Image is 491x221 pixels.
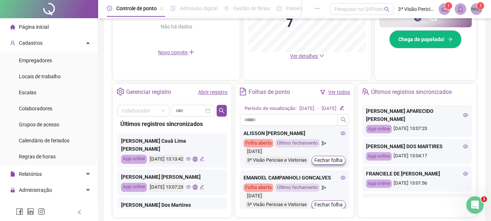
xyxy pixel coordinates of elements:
span: down [319,53,324,58]
span: eye [341,131,346,136]
span: Página inicial [19,24,49,30]
div: EMANOEL CAMPANHOLI GONCALVES [244,174,346,182]
span: global [193,157,197,161]
div: Últimos registros sincronizados [371,86,452,98]
span: Regras de horas [19,154,56,159]
span: eye [341,175,346,180]
button: Fechar folha [311,156,346,165]
div: 3ª Visão Pericias e Vistorias [245,201,309,209]
div: EMANOEL CAMPANHOLI GONCALVES [366,197,468,205]
div: [PERSON_NAME] DOS MARTIRES [366,142,468,150]
div: [PERSON_NAME] APARECIDO [PERSON_NAME] [366,107,468,123]
sup: Atualize o seu contato no menu Meus Dados [477,2,484,9]
div: [PERSON_NAME] Cauã Lima [PERSON_NAME] [121,137,223,153]
span: Locais de trabalho [19,74,61,79]
span: Controle de ponto [116,5,157,11]
span: team [362,88,369,95]
span: sun [224,6,229,11]
div: Folhas de ponto [249,86,290,98]
span: left [77,210,82,215]
span: ellipsis [315,6,320,11]
span: instagram [38,208,45,215]
span: Colaboradores [19,106,52,111]
a: Ver todos [328,89,350,95]
iframe: Intercom live chat [466,196,484,214]
div: [PERSON_NAME] [PERSON_NAME] [121,173,223,181]
div: App online [366,179,392,188]
div: Gerenciar registro [126,86,171,98]
a: Abrir registro [198,89,228,95]
span: pushpin [160,7,164,11]
span: file [10,171,15,177]
button: Chega de papelada! [389,30,462,48]
span: edit [200,185,204,189]
div: [DATE] [299,105,314,113]
div: FRANCIELE DE [PERSON_NAME] [366,170,468,178]
div: 3ª Visão Pericias e Vistorias [245,156,309,165]
div: [PERSON_NAME] Dos Martires [121,201,223,209]
span: search [384,7,390,12]
span: Cadastros [19,40,43,46]
span: eye [186,185,191,189]
span: Gestão de férias [233,5,270,11]
button: Fechar folha [311,200,346,209]
div: [DATE] [245,147,264,156]
span: facebook [16,208,23,215]
span: Ver detalhes [290,53,318,59]
span: eye [463,113,468,118]
span: lock [10,188,15,193]
span: Exportações [19,203,47,209]
span: home [10,24,15,29]
div: Período de visualização: [245,105,297,113]
span: Calendário de feriados [19,138,69,143]
span: clock-circle [107,6,112,11]
span: eye [186,157,191,161]
span: edit [339,106,344,110]
span: Escalas [19,90,36,95]
span: linkedin [27,208,34,215]
span: arrow-right [447,37,452,42]
img: 35064 [471,4,482,15]
div: Último fechamento [275,139,320,147]
span: setting [117,88,124,95]
span: Empregadores [19,58,52,63]
div: Folha aberta [244,183,273,192]
span: Fechar folha [314,201,343,209]
span: file-done [170,6,176,11]
div: App online [366,125,392,133]
span: 3ª Visão Pericias e Vistorias [398,5,434,13]
span: search [341,117,346,123]
span: eye [463,144,468,149]
div: [DATE] 13:13:42 [149,155,184,164]
div: - [317,105,319,113]
span: send [322,183,326,192]
span: plus [189,49,194,55]
span: Novo convite [158,50,194,55]
span: global [193,185,197,189]
div: Últimos registros sincronizados [120,119,224,129]
div: Não há dados [143,23,210,31]
div: App online [121,183,147,192]
span: user-add [10,40,15,46]
span: Relatórios [19,171,42,177]
span: bell [457,6,464,12]
span: Painel do DP [286,5,314,11]
span: file-text [239,88,247,95]
span: notification [441,6,448,12]
span: 1 [479,3,482,8]
sup: 1 [445,2,452,9]
span: Chega de papelada! [398,35,444,43]
span: Admissão digital [180,5,217,11]
span: dashboard [277,6,282,11]
div: Último fechamento [275,183,320,192]
div: [DATE] 13:07:23 [366,125,468,133]
span: Grupos de acesso [19,122,59,127]
span: edit [200,157,204,161]
span: 1 [481,196,487,202]
span: search [219,108,225,114]
span: eye [463,171,468,176]
span: send [322,139,326,147]
span: Fechar folha [314,156,343,164]
div: [DATE] 13:04:17 [366,152,468,161]
div: [DATE] [322,105,337,113]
